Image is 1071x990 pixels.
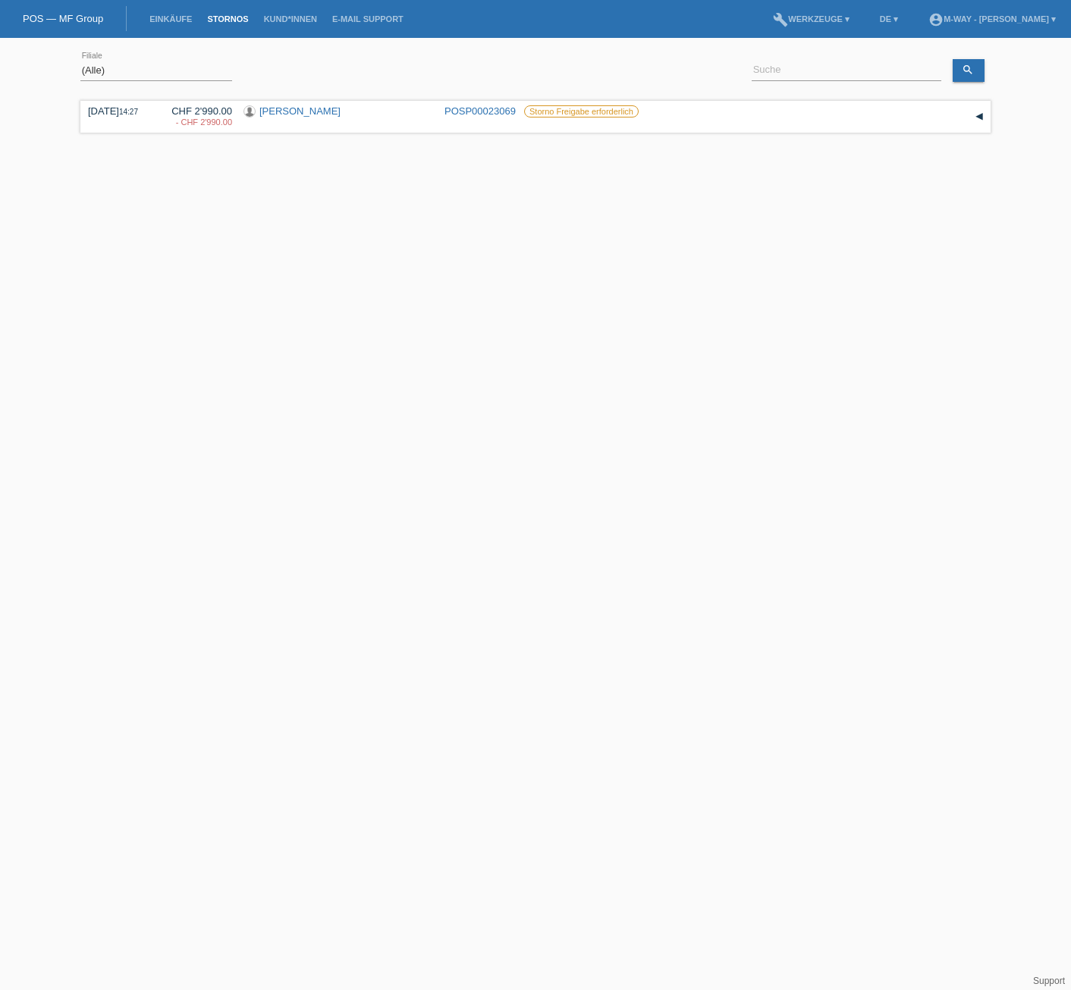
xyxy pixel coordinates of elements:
a: Stornos [199,14,256,23]
label: Storno Freigabe erforderlich [524,105,639,117]
div: auf-/zuklappen [968,105,991,128]
span: 14:27 [119,108,138,116]
a: buildWerkzeuge ▾ [765,14,857,23]
a: POSP00023069 [444,105,516,117]
div: [DATE] [88,105,149,117]
a: search [953,59,985,82]
a: POS — MF Group [23,13,103,24]
a: Einkäufe [142,14,199,23]
i: search [962,64,974,76]
a: DE ▾ [872,14,906,23]
a: account_circlem-way - [PERSON_NAME] ▾ [921,14,1063,23]
i: build [773,12,788,27]
i: account_circle [928,12,944,27]
div: 02.09.2025 / Mail von Vera das Velo wurde an Zibatra retourniert [160,117,232,127]
a: E-Mail Support [325,14,411,23]
a: [PERSON_NAME] [259,105,341,117]
a: Kund*innen [256,14,325,23]
div: CHF 2'990.00 [160,105,232,128]
a: Support [1033,976,1065,986]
